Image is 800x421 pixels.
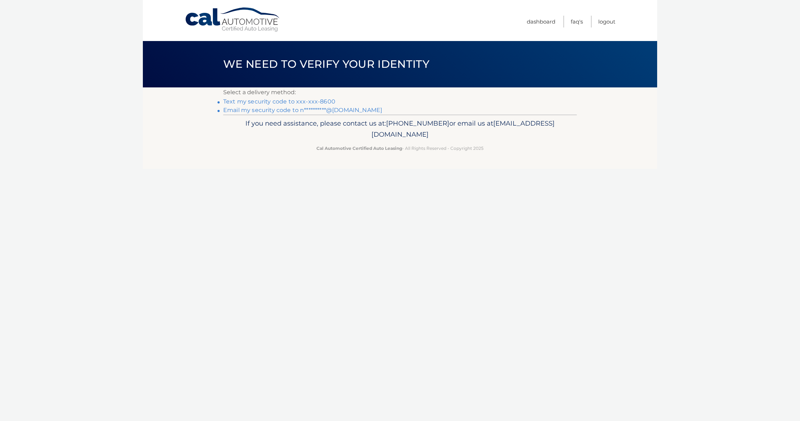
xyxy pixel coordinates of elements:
p: - All Rights Reserved - Copyright 2025 [228,144,572,152]
a: Dashboard [527,16,555,27]
a: Text my security code to xxx-xxx-8600 [223,98,335,105]
p: Select a delivery method: [223,87,577,97]
strong: Cal Automotive Certified Auto Leasing [316,146,402,151]
p: If you need assistance, please contact us at: or email us at [228,118,572,141]
span: [PHONE_NUMBER] [386,119,449,127]
a: FAQ's [571,16,583,27]
span: We need to verify your identity [223,57,429,71]
a: Cal Automotive [185,7,281,32]
a: Email my security code to n**********@[DOMAIN_NAME] [223,107,382,113]
a: Logout [598,16,615,27]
